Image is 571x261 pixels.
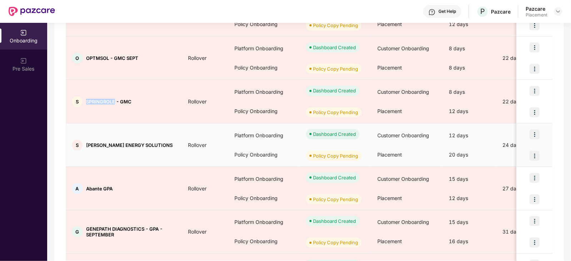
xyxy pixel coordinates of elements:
[313,22,358,29] div: Policy Copy Pending
[86,55,138,61] span: OPTMSOL - GMC SEPT
[229,39,300,58] div: Platform Onboarding
[313,152,358,159] div: Policy Copy Pending
[182,142,212,148] span: Rollover
[72,183,83,194] div: A
[377,21,402,27] span: Placement
[443,189,497,208] div: 12 days
[530,42,540,52] img: icon
[377,108,402,114] span: Placement
[530,129,540,139] img: icon
[313,130,356,138] div: Dashboard Created
[86,226,177,237] span: GENEPATH DIAGNOSTICS - GPA - SEPTEMBER
[20,57,27,65] img: svg+xml;base64,PHN2ZyB3aWR0aD0iMjAiIGhlaWdodD0iMjAiIHZpZXdCb3g9IjAgMCAyMCAyMCIgZmlsbD0ibm9uZSIgeG...
[229,126,300,145] div: Platform Onboarding
[377,132,429,138] span: Customer Onboarding
[72,96,83,107] div: S
[182,185,212,191] span: Rollover
[428,9,436,16] img: svg+xml;base64,PHN2ZyBpZD0iSGVscC0zMngzMiIgeG1sbnM9Imh0dHA6Ly93d3cudzMub3JnLzIwMDAvc3ZnIiB3aWR0aD...
[313,196,358,203] div: Policy Copy Pending
[497,141,557,149] div: 24 days
[313,239,358,246] div: Policy Copy Pending
[229,213,300,232] div: Platform Onboarding
[443,145,497,164] div: 20 days
[530,107,540,117] img: icon
[229,58,300,77] div: Policy Onboarding
[530,173,540,183] img: icon
[377,238,402,244] span: Placement
[86,186,113,191] span: Abante GPA
[443,15,497,34] div: 12 days
[377,219,429,225] span: Customer Onboarding
[377,152,402,158] span: Placement
[72,226,83,237] div: G
[480,7,485,16] span: P
[497,228,557,236] div: 31 days
[313,109,358,116] div: Policy Copy Pending
[182,55,212,61] span: Rollover
[443,169,497,189] div: 15 days
[229,169,300,189] div: Platform Onboarding
[313,65,358,72] div: Policy Copy Pending
[313,174,356,181] div: Dashboard Created
[497,185,557,193] div: 27 days
[377,89,429,95] span: Customer Onboarding
[229,232,300,251] div: Policy Onboarding
[229,189,300,208] div: Policy Onboarding
[86,99,131,104] span: SPRINGROLE - GMC
[229,82,300,102] div: Platform Onboarding
[491,8,511,15] div: Pazcare
[86,142,173,148] span: [PERSON_NAME] ENERGY SOLUTIONS
[530,151,540,161] img: icon
[182,98,212,104] span: Rollover
[182,229,212,235] span: Rollover
[530,216,540,226] img: icon
[530,64,540,74] img: icon
[229,15,300,34] div: Policy Onboarding
[497,54,557,62] div: 22 days
[443,232,497,251] div: 16 days
[530,86,540,96] img: icon
[313,217,356,225] div: Dashboard Created
[443,102,497,121] div: 12 days
[20,29,27,36] img: svg+xml;base64,PHN2ZyB3aWR0aD0iMjAiIGhlaWdodD0iMjAiIHZpZXdCb3g9IjAgMCAyMCAyMCIgZmlsbD0ibm9uZSIgeG...
[72,53,83,63] div: O
[443,39,497,58] div: 8 days
[530,237,540,247] img: icon
[9,7,55,16] img: New Pazcare Logo
[443,126,497,145] div: 12 days
[377,176,429,182] span: Customer Onboarding
[72,140,83,150] div: S
[313,87,356,94] div: Dashboard Created
[313,44,356,51] div: Dashboard Created
[377,195,402,201] span: Placement
[555,9,561,14] img: svg+xml;base64,PHN2ZyBpZD0iRHJvcGRvd24tMzJ4MzIiIHhtbG5zPSJodHRwOi8vd3d3LnczLm9yZy8yMDAwL3N2ZyIgd2...
[438,9,456,14] div: Get Help
[497,98,557,106] div: 22 days
[443,213,497,232] div: 15 days
[377,65,402,71] span: Placement
[526,12,547,18] div: Placement
[443,58,497,77] div: 8 days
[229,102,300,121] div: Policy Onboarding
[229,145,300,164] div: Policy Onboarding
[530,194,540,204] img: icon
[443,82,497,102] div: 8 days
[377,45,429,51] span: Customer Onboarding
[530,20,540,30] img: icon
[526,5,547,12] div: Pazcare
